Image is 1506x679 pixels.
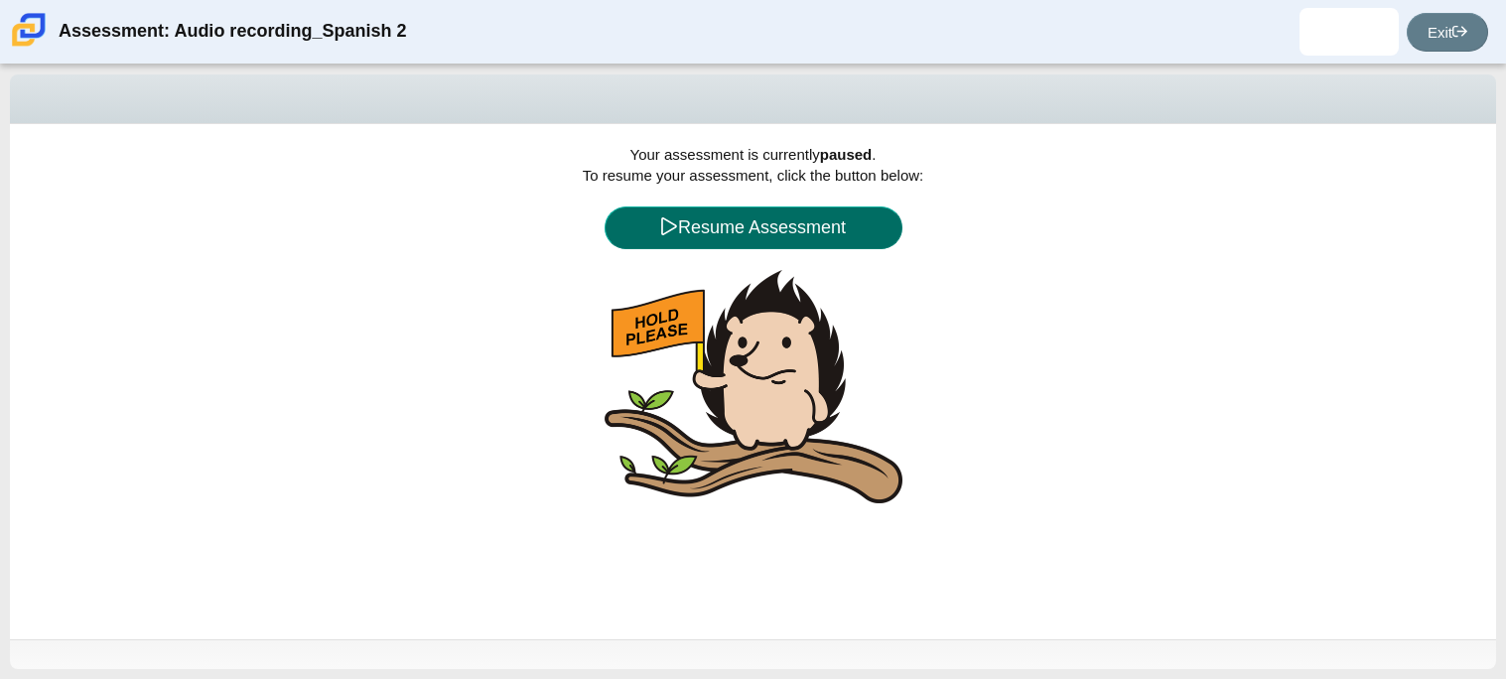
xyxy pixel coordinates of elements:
[820,146,873,163] b: paused
[1407,13,1488,52] a: Exit
[8,9,50,51] img: Carmen School of Science & Technology
[8,37,50,54] a: Carmen School of Science & Technology
[605,206,902,249] button: Resume Assessment
[583,146,919,184] span: Your assessment is currently . To resume your assessment, click the button below
[59,8,406,56] div: Assessment: Audio recording_Spanish 2
[583,146,924,506] span: :
[1333,16,1365,48] img: ivan.chavez.08XiS9
[605,270,902,503] img: hedgehog-hold-please.png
